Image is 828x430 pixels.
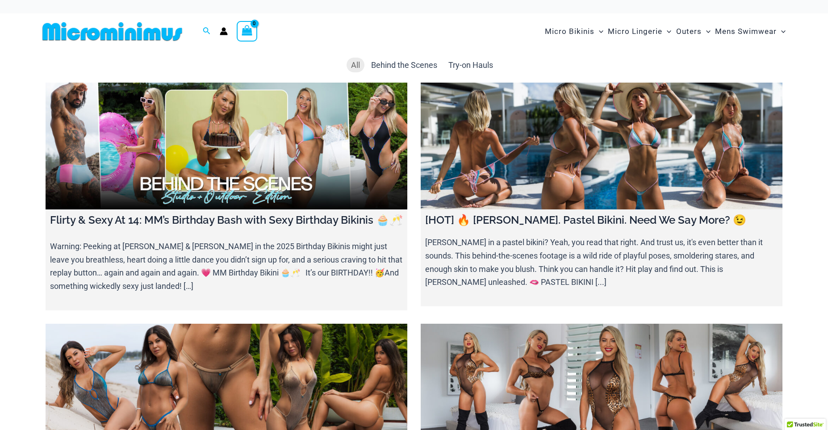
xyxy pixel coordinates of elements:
span: Micro Bikinis [545,20,594,43]
a: [HOT] 🔥 Olivia. Pastel Bikini. Need We Say More? 😉 [421,83,782,209]
img: MM SHOP LOGO FLAT [39,21,186,42]
a: Flirty & Sexy At 14: MM’s Birthday Bash with Sexy Birthday Bikinis 🧁🥂 [46,83,407,209]
h4: Flirty & Sexy At 14: MM’s Birthday Bash with Sexy Birthday Bikinis 🧁🥂 [50,214,403,227]
span: Menu Toggle [777,20,786,43]
a: OutersMenu ToggleMenu Toggle [674,18,713,45]
a: Account icon link [220,27,228,35]
a: Micro LingerieMenu ToggleMenu Toggle [606,18,673,45]
span: Try-on Hauls [448,60,493,70]
span: Menu Toggle [594,20,603,43]
span: All [351,60,360,70]
span: Outers [676,20,702,43]
h4: [HOT] 🔥 [PERSON_NAME]. Pastel Bikini. Need We Say More? 😉 [425,214,778,227]
span: Menu Toggle [702,20,711,43]
p: Warning: Peeking at [PERSON_NAME] & [PERSON_NAME] in the 2025 Birthday Bikinis might just leave y... [50,240,403,293]
a: Micro BikinisMenu ToggleMenu Toggle [543,18,606,45]
a: Mens SwimwearMenu ToggleMenu Toggle [713,18,788,45]
span: Behind the Scenes [371,60,437,70]
span: Menu Toggle [662,20,671,43]
a: View Shopping Cart, empty [237,21,257,42]
a: Search icon link [203,26,211,37]
span: Mens Swimwear [715,20,777,43]
nav: Site Navigation [541,17,789,46]
p: [PERSON_NAME] in a pastel bikini? Yeah, you read that right. And trust us, it's even better than ... [425,236,778,289]
span: Micro Lingerie [608,20,662,43]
